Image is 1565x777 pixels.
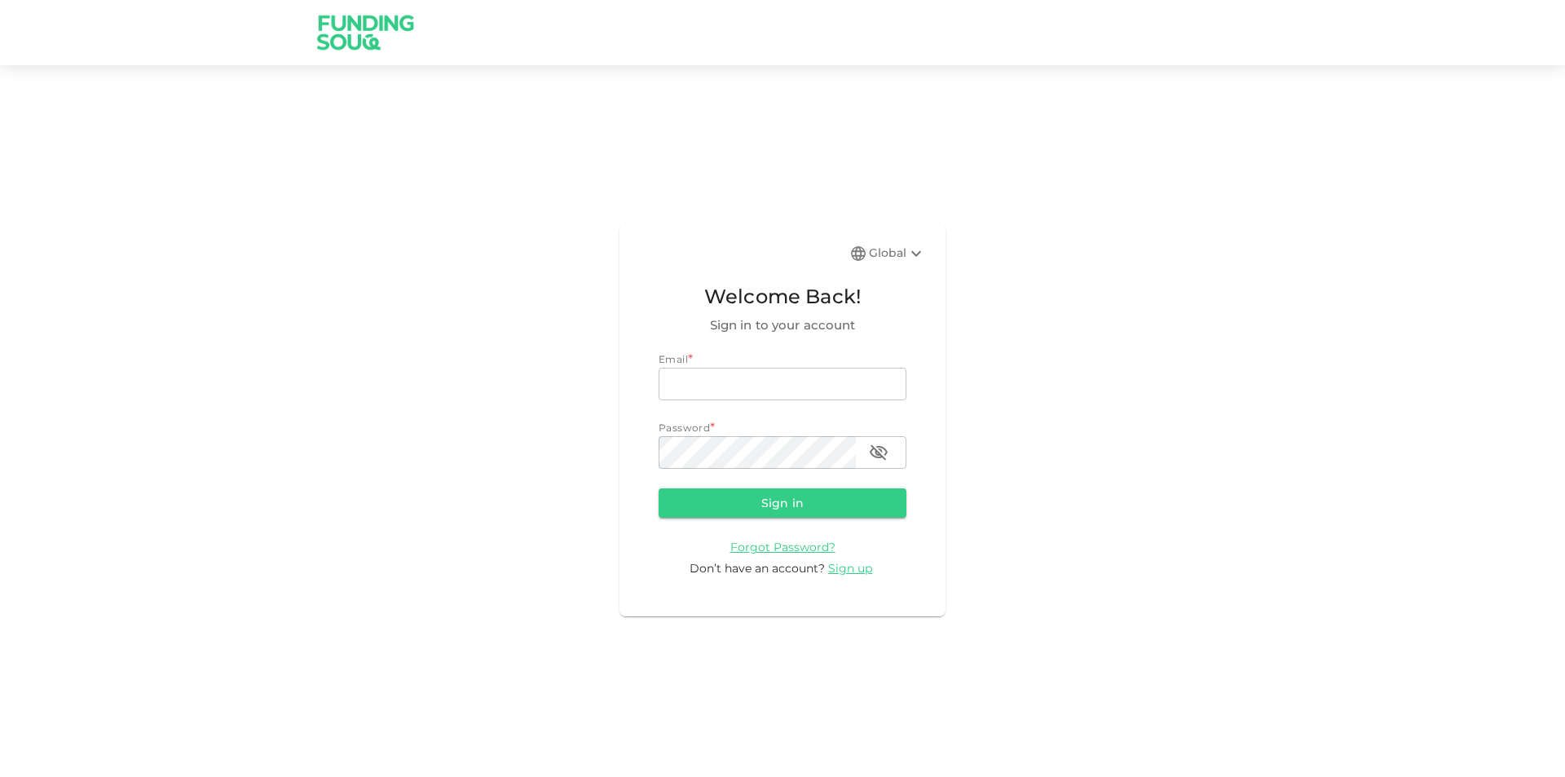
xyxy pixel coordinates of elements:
[659,436,856,469] input: password
[730,540,835,554] span: Forgot Password?
[869,244,926,263] div: Global
[659,488,906,518] button: Sign in
[730,539,835,554] a: Forgot Password?
[659,316,906,335] span: Sign in to your account
[690,561,825,576] span: Don’t have an account?
[659,353,688,365] span: Email
[659,368,906,400] input: email
[659,281,906,312] span: Welcome Back!
[659,422,710,434] span: Password
[828,561,872,576] span: Sign up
